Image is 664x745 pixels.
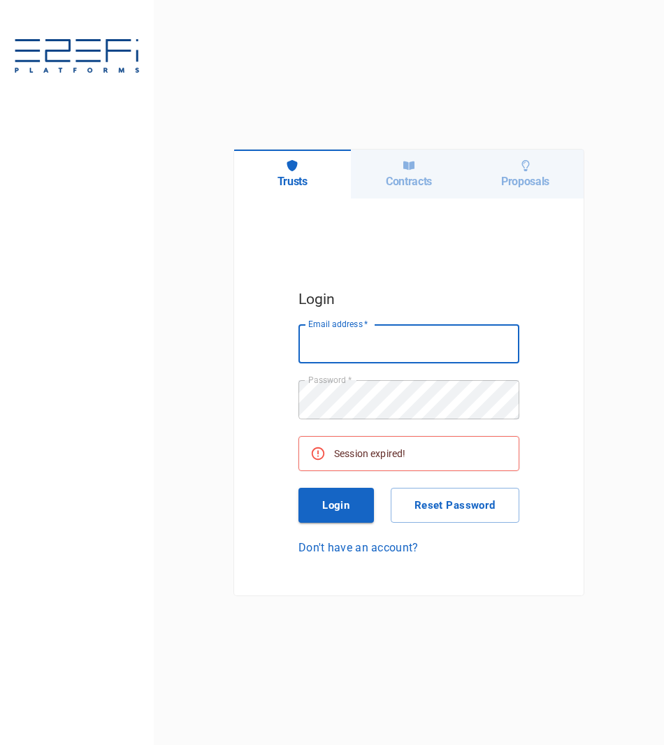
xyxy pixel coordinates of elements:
[14,39,140,75] img: E2EFiPLATFORMS-7f06cbf9.svg
[334,441,405,466] div: Session expired!
[298,540,519,556] a: Don't have an account?
[308,318,368,330] label: Email address
[308,374,352,386] label: Password
[277,175,308,188] h6: Trusts
[501,175,549,188] h6: Proposals
[298,287,519,311] h5: Login
[386,175,432,188] h6: Contracts
[391,488,519,523] button: Reset Password
[298,488,374,523] button: Login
